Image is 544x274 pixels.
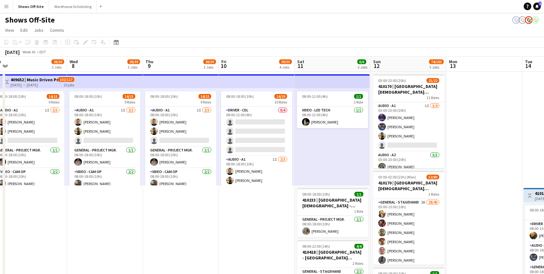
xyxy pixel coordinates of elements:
span: 14/15 [123,94,135,99]
app-card-role: Video - Cam Op2/208:00-18:00 (10h)[PERSON_NAME] [69,168,140,199]
span: 6/6 [357,59,366,64]
span: 10 Roles [274,100,287,104]
span: 9 Roles [49,100,59,104]
span: 03:00-02:00 (23h) (Mon) [378,175,416,179]
div: 10 jobs [64,82,74,87]
span: 9 Roles [124,100,135,104]
span: 08:00-22:00 (14h) [302,244,330,249]
app-card-role: Driver - CDL0/408:00-12:00 (4h) [221,107,292,156]
span: 8 [69,62,78,70]
span: 08:00-18:00 (10h) [302,192,330,197]
div: 3 Jobs [429,65,443,70]
span: 08:00-18:00 (10h) [226,94,254,99]
span: 1 Role [354,100,363,104]
span: 2 Roles [353,261,363,266]
app-card-role: General - Project Mgr.1/108:00-18:00 (10h)[PERSON_NAME] [145,147,216,168]
span: Thu [145,59,153,64]
app-card-role: Audio - A11I2/308:00-18:00 (10h)[PERSON_NAME][PERSON_NAME] [69,107,140,147]
app-card-role: General - Project Mgr.1/108:00-18:00 (10h)[PERSON_NAME] [297,216,368,237]
span: Sun [373,59,381,64]
h3: 410233 | [GEOGRAPHIC_DATA][DEMOGRAPHIC_DATA] - Frequency Camp FFA 2025 [297,197,368,209]
span: Comms [50,27,64,33]
button: Shows Off-Site [13,0,49,13]
app-user-avatar: Labor Coordinator [512,16,520,24]
div: 3 Jobs [52,65,64,70]
app-card-role: Audio - A11I2/308:00-18:00 (10h)[PERSON_NAME][PERSON_NAME] [145,107,216,147]
div: EDT [39,50,46,54]
h3: 410170 | [GEOGRAPHIC_DATA][DEMOGRAPHIC_DATA] ACCESS 2025 [373,84,444,95]
span: 74/103 [429,59,444,64]
span: 14/15 [198,94,211,99]
span: 13 [448,62,457,70]
h3: 410170 | [GEOGRAPHIC_DATA][DEMOGRAPHIC_DATA] ACCESS 2025 [373,180,444,191]
span: 14/19 [274,94,287,99]
span: Sat [297,59,304,64]
span: 1 Role [354,209,363,214]
h3: 410418 | [GEOGRAPHIC_DATA] - [GEOGRAPHIC_DATA] Porchfest [297,249,368,261]
app-job-card: 08:00-18:00 (10h)14/159 RolesAudio - A11I2/308:00-18:00 (10h)[PERSON_NAME][PERSON_NAME] General -... [69,91,140,185]
app-card-role: Audio - A11I2/308:00-18:00 (10h)[PERSON_NAME][PERSON_NAME] [221,156,292,196]
app-job-card: 08:00-18:00 (10h)14/159 RolesAudio - A11I2/308:00-18:00 (10h)[PERSON_NAME][PERSON_NAME] General -... [145,91,216,185]
a: Edit [18,26,30,34]
span: View [5,27,14,33]
span: 1/1 [354,192,363,197]
a: Comms [47,26,67,34]
span: 28/30 [51,59,64,64]
span: 2 [539,2,541,6]
app-card-role: Video - Cam Op2/208:00-18:00 (10h)[PERSON_NAME] [145,168,216,199]
app-user-avatar: Labor Coordinator [525,16,533,24]
span: Mon [449,59,457,64]
span: Tue [525,59,532,64]
div: [DATE] → [DATE] [10,83,58,87]
a: Jobs [31,26,46,34]
div: 3 Jobs [204,65,216,70]
div: [DATE] [5,49,20,55]
span: 11 Roles [426,95,439,100]
span: 29/35 [279,59,292,64]
h1: Shows Off-Site [5,15,55,25]
h3: 409652 | Music Driven Productions ANCC 2025 Atl [10,77,58,83]
app-job-card: 08:00-18:00 (10h)14/1910 RolesDriver - CDL0/408:00-12:00 (4h) Audio - A11I2/308:00-18:00 (10h)[PE... [221,91,292,185]
app-card-role: Audio - A23/303:00-23:00 (20h)[PERSON_NAME] [373,151,444,191]
span: Wed [70,59,78,64]
span: 28/30 [127,59,140,64]
span: Week 41 [21,50,37,54]
span: 10 [220,62,226,70]
app-job-card: 03:00-02:00 (23h) (Mon)52/80410170 | [GEOGRAPHIC_DATA][DEMOGRAPHIC_DATA] ACCESS 20252 RolesGenera... [373,171,444,265]
div: 4 Jobs [279,65,292,70]
app-job-card: 08:00-18:00 (10h)1/1410233 | [GEOGRAPHIC_DATA][DEMOGRAPHIC_DATA] - Frequency Camp FFA 20251 RoleG... [297,188,368,237]
button: Warehouse Scheduling [49,0,97,13]
app-card-role: Video - LED Tech1/108:00-12:00 (4h)[PERSON_NAME] [297,107,368,128]
span: 14 [524,62,532,70]
div: 3 Jobs [358,65,367,70]
span: Jobs [34,27,44,33]
span: 08:00-18:00 (10h) [74,94,102,99]
app-job-card: 03:00-23:00 (20h)21/22410170 | [GEOGRAPHIC_DATA][DEMOGRAPHIC_DATA] ACCESS 202511 RolesAudio - A11... [373,74,444,168]
span: 28/30 [203,59,216,64]
app-card-role: General - Project Mgr.1/108:00-18:00 (10h)[PERSON_NAME] [69,147,140,168]
app-user-avatar: Labor Coordinator [531,16,539,24]
app-job-card: 08:00-12:00 (4h)1/11 RoleVideo - LED Tech1/108:00-12:00 (4h)[PERSON_NAME] [297,91,368,128]
span: 4/4 [354,244,363,249]
app-user-avatar: Labor Coordinator [519,16,526,24]
span: 1/1 [354,94,363,99]
span: 21/22 [426,78,439,83]
div: 3 Jobs [128,65,140,70]
a: View [3,26,17,34]
span: 102/117 [58,77,74,82]
span: 08:00-18:00 (10h) [150,94,178,99]
a: 2 [533,3,541,10]
span: 14/15 [47,94,59,99]
span: 2 Roles [428,192,439,197]
span: Edit [20,27,28,33]
span: 9 Roles [200,100,211,104]
span: 11 [296,62,304,70]
span: 12 [372,62,381,70]
span: 9 [144,62,153,70]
